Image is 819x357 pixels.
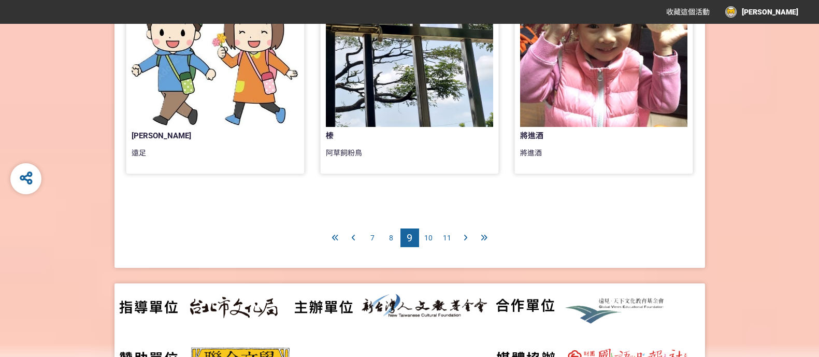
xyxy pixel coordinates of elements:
[370,234,375,242] span: 7
[132,148,299,168] div: 遠足
[132,130,265,142] div: [PERSON_NAME]
[326,148,493,168] div: 阿草飼粉鳥
[407,232,412,244] span: 9
[424,234,433,242] span: 10
[389,234,393,242] span: 8
[520,130,654,142] div: 將進酒
[326,130,459,142] div: 榛
[520,148,687,168] div: 將進酒
[443,234,451,242] span: 11
[666,8,710,16] span: 收藏這個活動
